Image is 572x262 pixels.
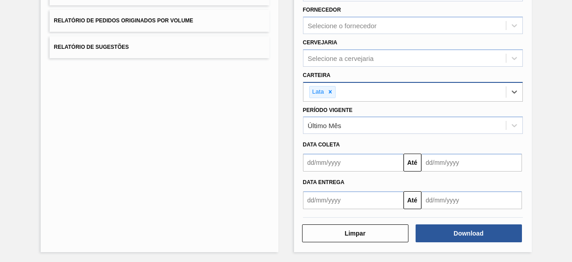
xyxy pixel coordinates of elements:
[303,72,331,78] label: Carteira
[50,36,269,58] button: Relatório de Sugestões
[50,10,269,32] button: Relatório de Pedidos Originados por Volume
[303,154,404,172] input: dd/mm/yyyy
[303,7,341,13] label: Fornecedor
[303,39,337,46] label: Cervejaria
[308,54,374,62] div: Selecione a cervejaria
[310,86,325,98] div: Lata
[303,179,345,185] span: Data entrega
[421,191,522,209] input: dd/mm/yyyy
[54,17,193,24] span: Relatório de Pedidos Originados por Volume
[303,191,404,209] input: dd/mm/yyyy
[421,154,522,172] input: dd/mm/yyyy
[303,107,353,113] label: Período Vigente
[303,142,340,148] span: Data coleta
[404,154,421,172] button: Até
[308,122,341,129] div: Último Mês
[416,224,522,242] button: Download
[404,191,421,209] button: Até
[308,22,377,30] div: Selecione o fornecedor
[54,44,129,50] span: Relatório de Sugestões
[302,224,408,242] button: Limpar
